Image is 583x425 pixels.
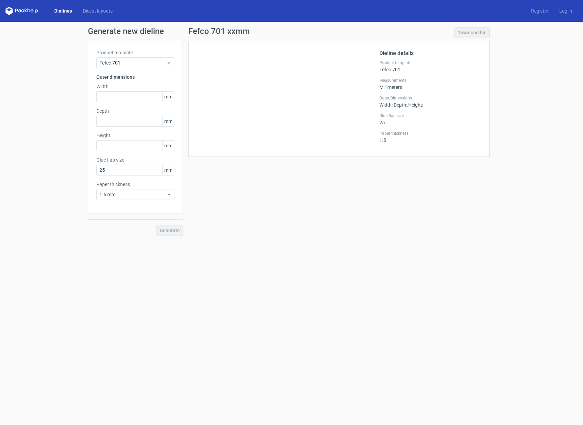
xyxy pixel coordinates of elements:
[96,49,174,56] label: Product template
[554,7,578,14] a: Log in
[96,108,174,114] label: Depth
[379,78,481,83] label: Measurements
[379,60,481,72] div: Fefco 701
[379,102,393,108] span: Width :
[379,78,481,90] div: Millimeters
[379,131,481,143] div: 1.5
[379,131,481,136] label: Paper thickness
[162,116,174,126] span: mm
[407,102,423,108] span: , Height :
[379,113,481,125] div: 25
[96,83,174,90] label: Width
[379,113,481,118] label: Glue flap size
[99,59,166,66] span: Fefco 701
[88,27,495,35] h1: Generate new dieline
[96,181,174,188] label: Paper thickness
[379,60,481,66] label: Product template
[77,7,118,14] a: Diecut layouts
[162,165,174,175] span: mm
[99,191,166,198] span: 1.5 mm
[393,102,407,108] span: , Depth :
[49,7,77,14] a: Dielines
[379,49,481,57] h2: Dieline details
[188,27,250,35] h1: Fefco 701 xxmm
[96,132,174,139] label: Height
[96,74,174,80] h3: Outer dimensions
[162,141,174,151] span: mm
[162,92,174,102] span: mm
[379,95,481,101] label: Outer Dimensions
[96,156,174,163] label: Glue flap size
[526,7,554,14] a: Register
